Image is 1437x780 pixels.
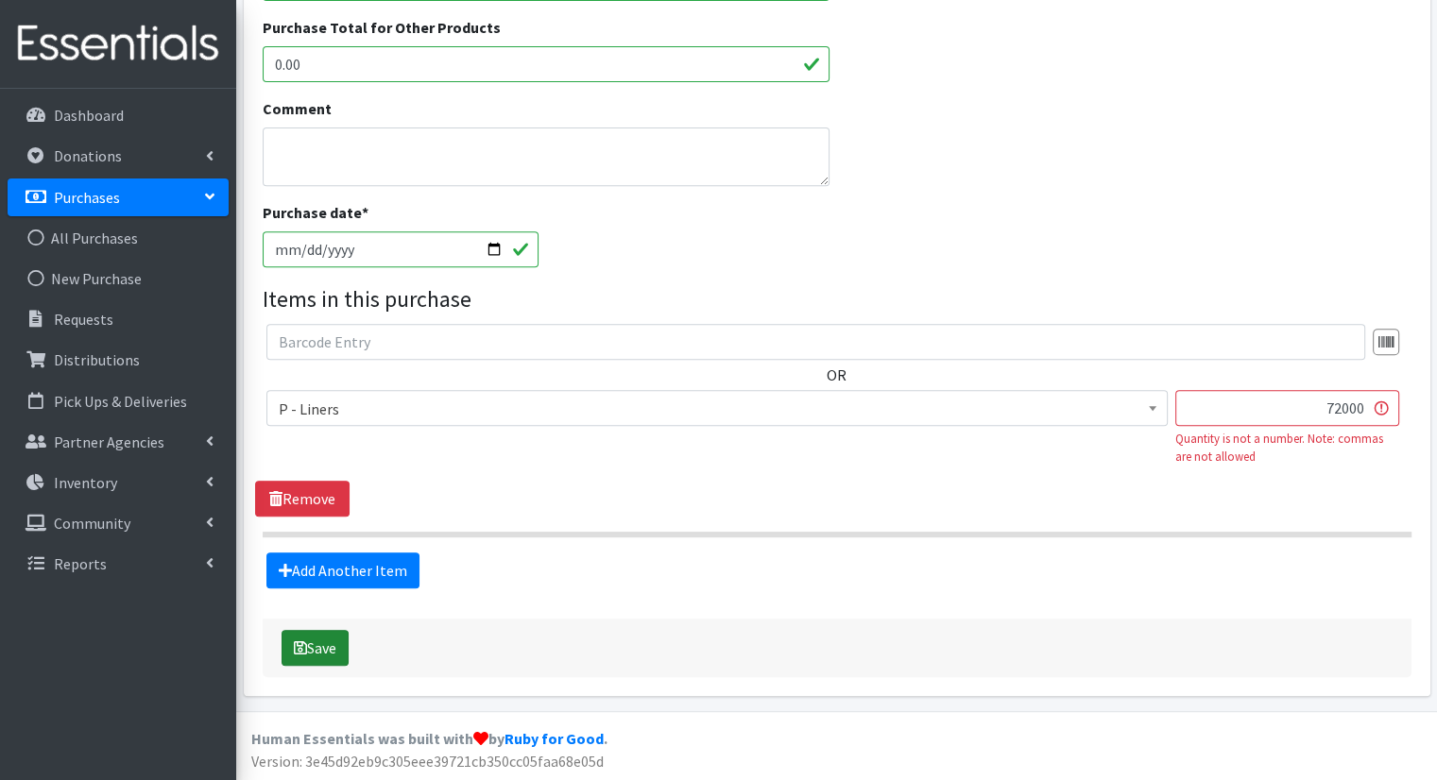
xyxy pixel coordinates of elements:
a: Community [8,504,229,542]
label: Comment [263,97,332,120]
p: Pick Ups & Deliveries [54,392,187,411]
a: Dashboard [8,96,229,134]
img: HumanEssentials [8,12,229,76]
p: Dashboard [54,106,124,125]
label: Purchase Total for Other Products [263,16,501,39]
span: Version: 3e45d92eb9c305eee39721cb350cc05faa68e05d [251,752,604,771]
p: Reports [54,554,107,573]
span: P - Liners [279,396,1155,422]
div: Quantity is not a number. Note: commas are not allowed [1175,430,1399,466]
p: Distributions [54,350,140,369]
a: Inventory [8,464,229,501]
legend: Items in this purchase [263,282,1411,316]
a: Partner Agencies [8,423,229,461]
input: Barcode Entry [266,324,1365,360]
a: Remove [255,481,350,517]
a: All Purchases [8,219,229,257]
a: Distributions [8,341,229,379]
label: Purchase date [263,201,368,224]
a: Donations [8,137,229,175]
a: Pick Ups & Deliveries [8,382,229,420]
abbr: required [362,203,368,222]
p: Donations [54,146,122,165]
input: Quantity [1175,390,1399,426]
p: Partner Agencies [54,432,164,451]
a: Add Another Item [266,552,419,588]
a: New Purchase [8,260,229,297]
a: Purchases [8,178,229,216]
button: Save [282,630,349,666]
p: Inventory [54,473,117,492]
a: Ruby for Good [505,729,604,748]
p: Requests [54,310,113,329]
label: OR [827,364,847,386]
p: Community [54,514,130,533]
a: Reports [8,545,229,583]
strong: Human Essentials was built with by . [251,729,607,748]
span: P - Liners [266,390,1168,426]
p: Purchases [54,188,120,207]
a: Requests [8,300,229,338]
